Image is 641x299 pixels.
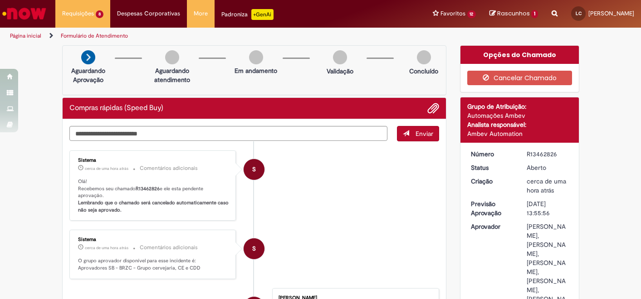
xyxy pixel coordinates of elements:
span: cerca de uma hora atrás [85,166,128,171]
dt: Previsão Aprovação [464,199,520,217]
time: 29/08/2025 14:56:06 [85,245,128,251]
p: Em andamento [235,66,277,75]
span: S [252,238,256,260]
img: img-circle-grey.png [333,50,347,64]
div: 29/08/2025 14:55:56 [527,177,569,195]
span: 8 [96,10,103,18]
span: Despesas Corporativas [117,9,180,18]
p: Aguardando Aprovação [66,66,110,84]
span: Requisições [62,9,94,18]
button: Cancelar Chamado [467,71,572,85]
img: arrow-next.png [81,50,95,64]
img: ServiceNow [1,5,48,23]
dt: Criação [464,177,520,186]
p: +GenAi [251,9,274,20]
div: Analista responsável: [467,120,572,129]
span: cerca de uma hora atrás [527,177,566,194]
div: R13462826 [527,149,569,159]
span: More [194,9,208,18]
dt: Aprovador [464,222,520,231]
img: img-circle-grey.png [249,50,263,64]
textarea: Digite sua mensagem aqui... [69,126,388,141]
div: Sistema [78,158,229,163]
dt: Status [464,163,520,172]
div: Aberto [527,163,569,172]
h2: Compras rápidas (Speed Buy) Histórico de tíquete [69,104,163,112]
div: Opções do Chamado [460,46,579,64]
time: 29/08/2025 14:55:56 [527,177,566,194]
span: cerca de uma hora atrás [85,245,128,251]
p: Olá! Recebemos seu chamado e ele esta pendente aprovação. [78,178,229,214]
span: 12 [467,10,476,18]
div: System [244,238,264,259]
div: Grupo de Atribuição: [467,102,572,111]
span: S [252,159,256,180]
p: Concluído [409,67,438,76]
img: img-circle-grey.png [417,50,431,64]
a: Rascunhos [489,10,538,18]
small: Comentários adicionais [140,164,198,172]
span: Favoritos [440,9,465,18]
img: img-circle-grey.png [165,50,179,64]
div: System [244,159,264,180]
p: Validação [327,67,353,76]
p: Aguardando atendimento [150,66,194,84]
div: Sistema [78,237,229,242]
div: Padroniza [221,9,274,20]
button: Adicionar anexos [427,102,439,114]
b: Lembrando que o chamado será cancelado automaticamente caso não seja aprovado. [78,199,230,213]
small: Comentários adicionais [140,244,198,251]
span: Enviar [416,130,433,138]
time: 29/08/2025 14:56:08 [85,166,128,171]
ul: Trilhas de página [7,28,421,44]
div: Ambev Automation [467,129,572,138]
b: R13462826 [136,185,160,192]
span: [PERSON_NAME] [588,10,634,17]
div: [DATE] 13:55:56 [527,199,569,217]
p: O grupo aprovador disponível para esse incidente é: Aprovadores SB - BRZC - Grupo cervejaria, CE ... [78,257,229,271]
dt: Número [464,149,520,159]
span: LC [576,10,582,16]
a: Página inicial [10,32,41,39]
button: Enviar [397,126,439,141]
span: 1 [531,10,538,18]
span: Rascunhos [497,9,530,18]
div: Automações Ambev [467,111,572,120]
a: Formulário de Atendimento [61,32,128,39]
